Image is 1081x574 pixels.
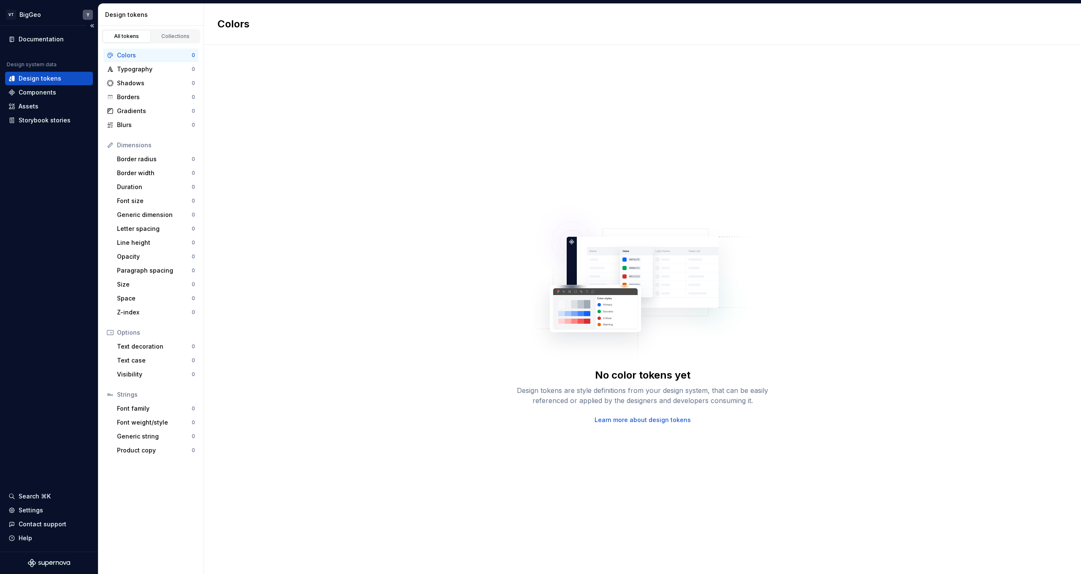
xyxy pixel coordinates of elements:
div: Design system data [7,61,57,68]
div: 0 [192,108,195,114]
a: Assets [5,100,93,113]
div: Contact support [19,520,66,528]
div: 0 [192,357,195,364]
div: 0 [192,419,195,426]
div: Collections [155,33,197,40]
div: Shadows [117,79,192,87]
div: 0 [192,433,195,440]
a: Size0 [114,278,198,291]
button: VTBigGeoY [2,5,96,24]
div: Storybook stories [19,116,71,125]
div: 0 [192,225,195,232]
div: Paragraph spacing [117,266,192,275]
a: Border width0 [114,166,198,180]
div: Opacity [117,252,192,261]
div: 0 [192,343,195,350]
div: Design tokens [105,11,200,19]
div: No color tokens yet [595,368,690,382]
div: Documentation [19,35,64,43]
div: Font family [117,404,192,413]
div: Typography [117,65,192,73]
a: Visibility0 [114,368,198,381]
div: Design tokens [19,74,61,83]
div: All tokens [106,33,148,40]
a: Shadows0 [103,76,198,90]
a: Font family0 [114,402,198,415]
div: Product copy [117,446,192,455]
div: 0 [192,122,195,128]
h2: Colors [217,17,250,31]
a: Space0 [114,292,198,305]
a: Supernova Logo [28,559,70,567]
div: 0 [192,170,195,176]
div: Search ⌘K [19,492,51,501]
div: Generic string [117,432,192,441]
a: Text case0 [114,354,198,367]
div: 0 [192,66,195,73]
a: Font weight/style0 [114,416,198,429]
div: Text decoration [117,342,192,351]
div: Border width [117,169,192,177]
div: 0 [192,309,195,316]
div: 0 [192,211,195,218]
div: Space [117,294,192,303]
a: Product copy0 [114,444,198,457]
a: Components [5,86,93,99]
div: 0 [192,281,195,288]
div: Z-index [117,308,192,317]
div: Strings [117,390,195,399]
div: Letter spacing [117,225,192,233]
a: Settings [5,504,93,517]
div: Gradients [117,107,192,115]
div: Y [87,11,90,18]
div: Colors [117,51,192,60]
div: Dimensions [117,141,195,149]
div: Blurs [117,121,192,129]
a: Storybook stories [5,114,93,127]
a: Design tokens [5,72,93,85]
div: Visibility [117,370,192,379]
a: Letter spacing0 [114,222,198,236]
a: Border radius0 [114,152,198,166]
div: 0 [192,94,195,100]
button: Collapse sidebar [86,20,98,32]
div: 0 [192,405,195,412]
a: Borders0 [103,90,198,104]
a: Duration0 [114,180,198,194]
button: Help [5,531,93,545]
a: Generic dimension0 [114,208,198,222]
div: 0 [192,156,195,162]
div: 0 [192,239,195,246]
div: 0 [192,253,195,260]
div: Options [117,328,195,337]
div: 0 [192,198,195,204]
a: Generic string0 [114,430,198,443]
a: Font size0 [114,194,198,208]
div: 0 [192,447,195,454]
div: Line height [117,238,192,247]
div: 0 [192,295,195,302]
a: Text decoration0 [114,340,198,353]
a: Learn more about design tokens [595,416,691,424]
button: Search ⌘K [5,490,93,503]
div: 0 [192,371,195,378]
div: 0 [192,80,195,87]
div: Font weight/style [117,418,192,427]
div: 0 [192,184,195,190]
div: Components [19,88,56,97]
div: 0 [192,52,195,59]
div: Settings [19,506,43,514]
button: Contact support [5,517,93,531]
div: Border radius [117,155,192,163]
a: Z-index0 [114,306,198,319]
div: BigGeo [19,11,41,19]
a: Paragraph spacing0 [114,264,198,277]
div: Duration [117,183,192,191]
div: Design tokens are style definitions from your design system, that can be easily referenced or app... [508,385,778,406]
div: Help [19,534,32,542]
a: Typography0 [103,62,198,76]
a: Blurs0 [103,118,198,132]
a: Documentation [5,32,93,46]
a: Opacity0 [114,250,198,263]
div: Assets [19,102,38,111]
